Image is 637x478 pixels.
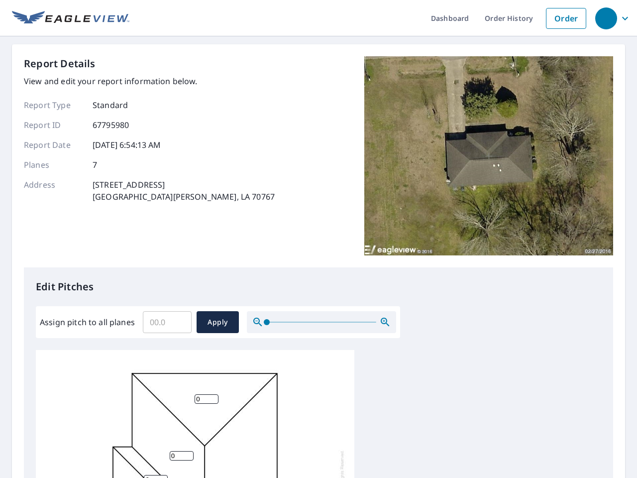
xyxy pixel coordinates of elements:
span: Apply [205,316,231,329]
p: Report Type [24,99,84,111]
label: Assign pitch to all planes [40,316,135,328]
a: Order [546,8,586,29]
p: Report Details [24,56,96,71]
p: Address [24,179,84,203]
p: 67795980 [93,119,129,131]
img: EV Logo [12,11,129,26]
img: Top image [364,56,613,255]
p: Edit Pitches [36,279,601,294]
p: 7 [93,159,97,171]
p: Planes [24,159,84,171]
p: Report Date [24,139,84,151]
input: 00.0 [143,308,192,336]
p: View and edit your report information below. [24,75,275,87]
p: [DATE] 6:54:13 AM [93,139,161,151]
p: Standard [93,99,128,111]
button: Apply [197,311,239,333]
p: [STREET_ADDRESS] [GEOGRAPHIC_DATA][PERSON_NAME], LA 70767 [93,179,275,203]
p: Report ID [24,119,84,131]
